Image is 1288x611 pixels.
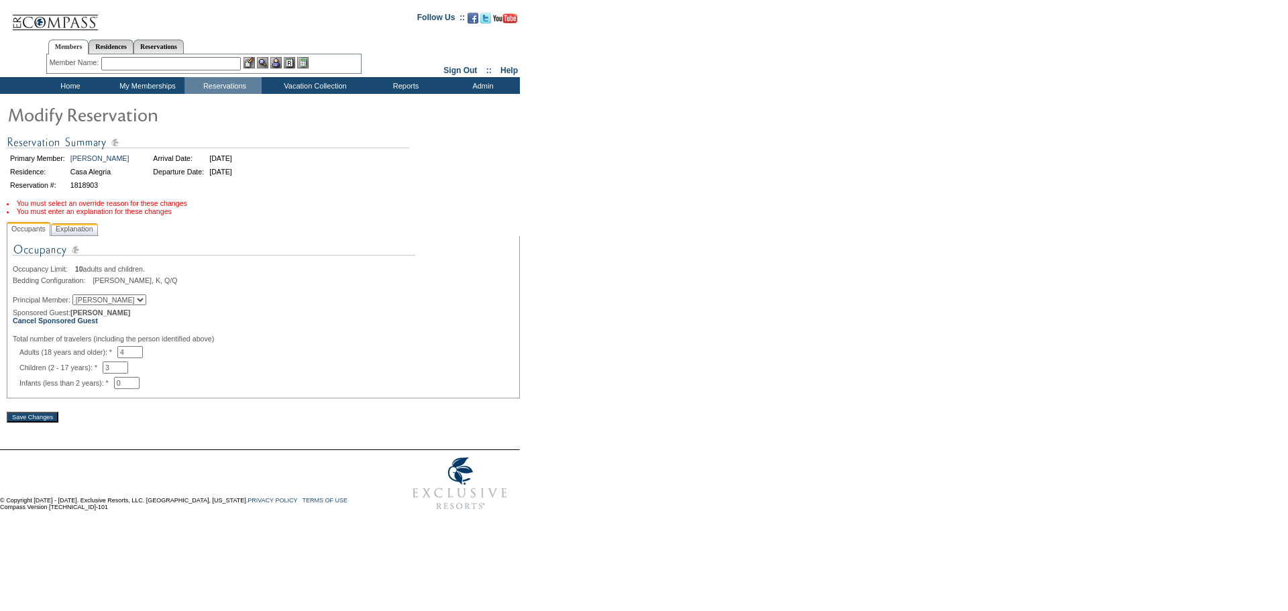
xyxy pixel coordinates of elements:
input: Save Changes [7,412,58,423]
td: Reports [366,77,443,94]
span: Adults (18 years and older): * [19,348,117,356]
span: Children (2 - 17 years): * [19,364,103,372]
a: Residences [89,40,133,54]
div: Sponsored Guest: [13,309,514,325]
a: Become our fan on Facebook [468,17,478,25]
img: Reservation Summary [7,134,409,151]
td: Casa Alegria [68,166,131,178]
a: Members [48,40,89,54]
a: Cancel Sponsored Guest [13,317,98,325]
a: PRIVACY POLICY [248,497,297,504]
span: Occupancy Limit: [13,265,73,273]
td: Departure Date: [151,166,206,178]
div: Member Name: [50,57,101,68]
img: Subscribe to our YouTube Channel [493,13,517,23]
a: Help [500,66,518,75]
td: Residence: [8,166,67,178]
img: b_calculator.gif [297,57,309,68]
li: You must select an override reason for these changes [7,199,520,207]
a: [PERSON_NAME] [70,154,129,162]
span: :: [486,66,492,75]
img: Reservations [284,57,295,68]
span: [PERSON_NAME] [70,309,130,317]
td: [DATE] [207,152,234,164]
img: Follow us on Twitter [480,13,491,23]
div: Total number of travelers (including the person identified above) [13,335,514,343]
a: TERMS OF USE [303,497,348,504]
td: Primary Member: [8,152,67,164]
img: Become our fan on Facebook [468,13,478,23]
span: Principal Member: [13,296,70,304]
img: Occupancy [13,241,415,265]
img: Exclusive Resorts [400,450,520,517]
img: Impersonate [270,57,282,68]
td: Follow Us :: [417,11,465,27]
td: Arrival Date: [151,152,206,164]
a: Reservations [133,40,184,54]
td: Admin [443,77,520,94]
span: Bedding Configuration: [13,276,91,284]
span: Occupants [9,222,48,236]
img: b_edit.gif [244,57,255,68]
img: Modify Reservation [7,101,275,127]
a: Follow us on Twitter [480,17,491,25]
img: Compass Home [11,3,99,31]
td: 1818903 [68,179,131,191]
span: Infants (less than 2 years): * [19,379,114,387]
div: adults and children. [13,265,514,273]
span: Explanation [53,222,96,236]
a: Subscribe to our YouTube Channel [493,17,517,25]
td: Reservation #: [8,179,67,191]
a: Sign Out [443,66,477,75]
td: Home [30,77,107,94]
td: Reservations [184,77,262,94]
td: My Memberships [107,77,184,94]
span: [PERSON_NAME], K, Q/Q [93,276,177,284]
td: Vacation Collection [262,77,366,94]
td: [DATE] [207,166,234,178]
img: View [257,57,268,68]
li: You must enter an explanation for these changes [7,207,520,215]
span: 10 [75,265,83,273]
